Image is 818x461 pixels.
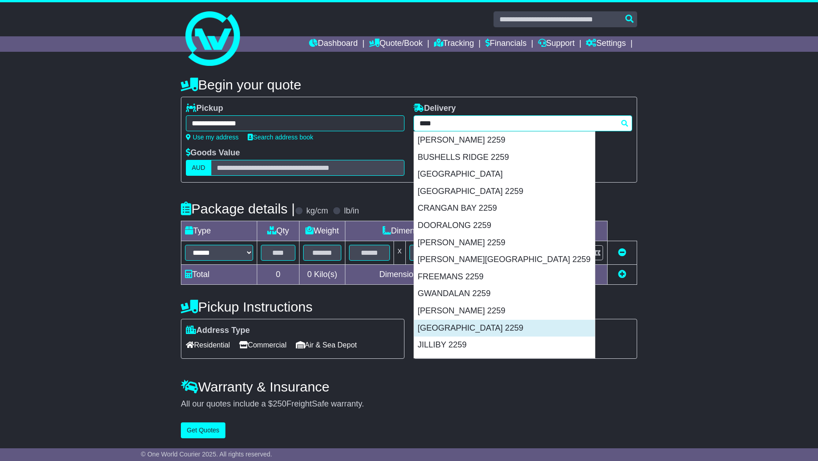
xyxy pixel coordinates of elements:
[434,36,474,52] a: Tracking
[414,251,595,268] div: [PERSON_NAME][GEOGRAPHIC_DATA] 2259
[414,320,595,337] div: [GEOGRAPHIC_DATA] 2259
[345,221,514,241] td: Dimensions (L x W x H)
[414,285,595,302] div: GWANDALAN 2259
[181,399,637,409] div: All our quotes include a $ FreightSafe warranty.
[618,248,626,257] a: Remove this item
[414,149,595,166] div: BUSHELLS RIDGE 2259
[186,338,230,352] span: Residential
[181,77,637,92] h4: Begin your quote
[181,299,404,314] h4: Pickup Instructions
[299,221,345,241] td: Weight
[618,270,626,279] a: Add new item
[141,451,272,458] span: © One World Courier 2025. All rights reserved.
[273,399,286,408] span: 250
[181,265,257,285] td: Total
[248,134,313,141] a: Search address book
[414,200,595,217] div: CRANGAN BAY 2259
[181,201,295,216] h4: Package details |
[344,206,359,216] label: lb/in
[309,36,358,52] a: Dashboard
[186,148,240,158] label: Goods Value
[186,160,211,176] label: AUD
[181,221,257,241] td: Type
[414,268,595,286] div: FREEMANS 2259
[538,36,575,52] a: Support
[257,221,299,241] td: Qty
[414,104,456,114] label: Delivery
[414,166,595,183] div: [GEOGRAPHIC_DATA]
[306,206,328,216] label: kg/cm
[414,183,595,200] div: [GEOGRAPHIC_DATA] 2259
[414,234,595,252] div: [PERSON_NAME] 2259
[345,265,514,285] td: Dimensions in Centimetre(s)
[299,265,345,285] td: Kilo(s)
[307,270,312,279] span: 0
[485,36,527,52] a: Financials
[296,338,357,352] span: Air & Sea Depot
[181,379,637,394] h4: Warranty & Insurance
[414,115,632,131] typeahead: Please provide city
[257,265,299,285] td: 0
[186,326,250,336] label: Address Type
[414,302,595,320] div: [PERSON_NAME] 2259
[181,422,225,438] button: Get Quotes
[414,217,595,234] div: DOORALONG 2259
[369,36,423,52] a: Quote/Book
[586,36,626,52] a: Settings
[239,338,286,352] span: Commercial
[414,337,595,354] div: JILLIBY 2259
[394,241,405,265] td: x
[414,132,595,149] div: [PERSON_NAME] 2259
[414,354,595,371] div: KANWAL 2259
[186,134,239,141] a: Use my address
[186,104,223,114] label: Pickup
